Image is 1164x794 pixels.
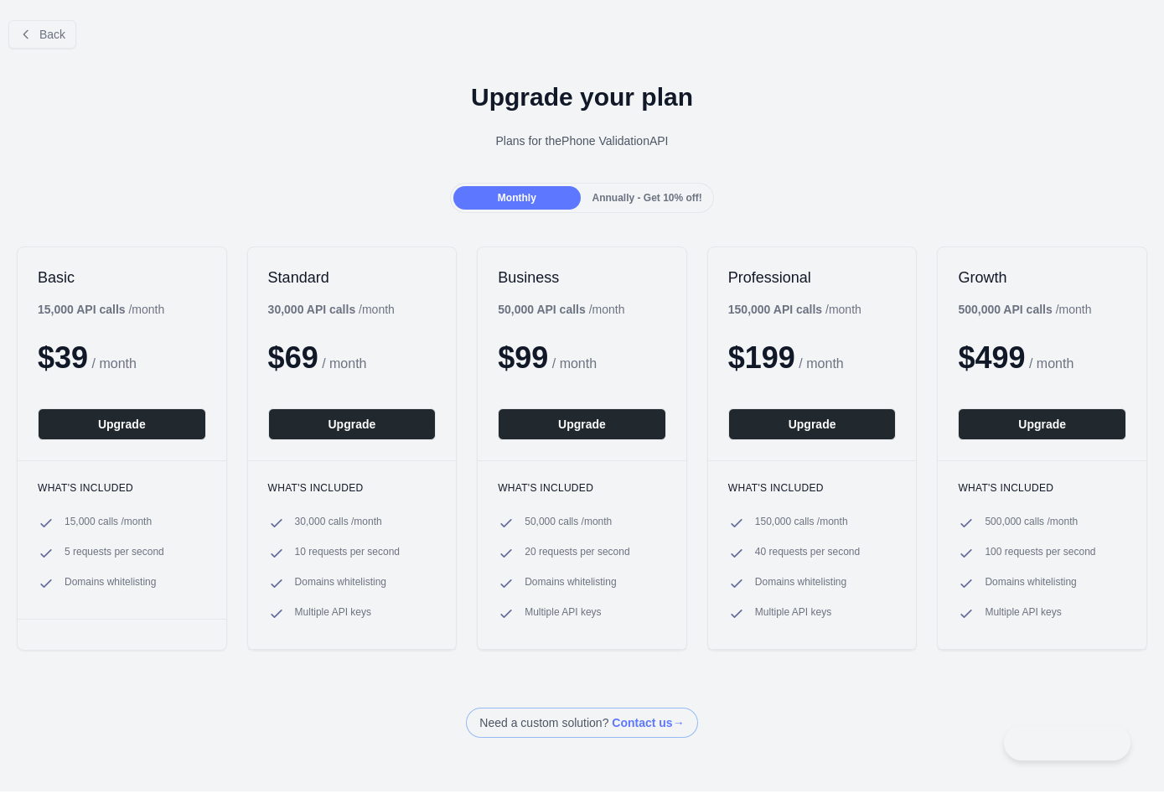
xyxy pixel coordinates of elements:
h2: Standard [268,267,437,288]
span: $ 99 [498,340,548,375]
div: / month [958,301,1091,318]
iframe: Toggle Customer Support [1004,725,1130,760]
span: $ 199 [728,340,795,375]
h2: Growth [958,267,1126,288]
b: 50,000 API calls [498,303,586,316]
h2: Business [498,267,666,288]
h2: Professional [728,267,897,288]
div: / month [498,301,624,318]
span: $ 499 [958,340,1025,375]
div: / month [728,301,861,318]
b: 500,000 API calls [958,303,1052,316]
b: 150,000 API calls [728,303,822,316]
